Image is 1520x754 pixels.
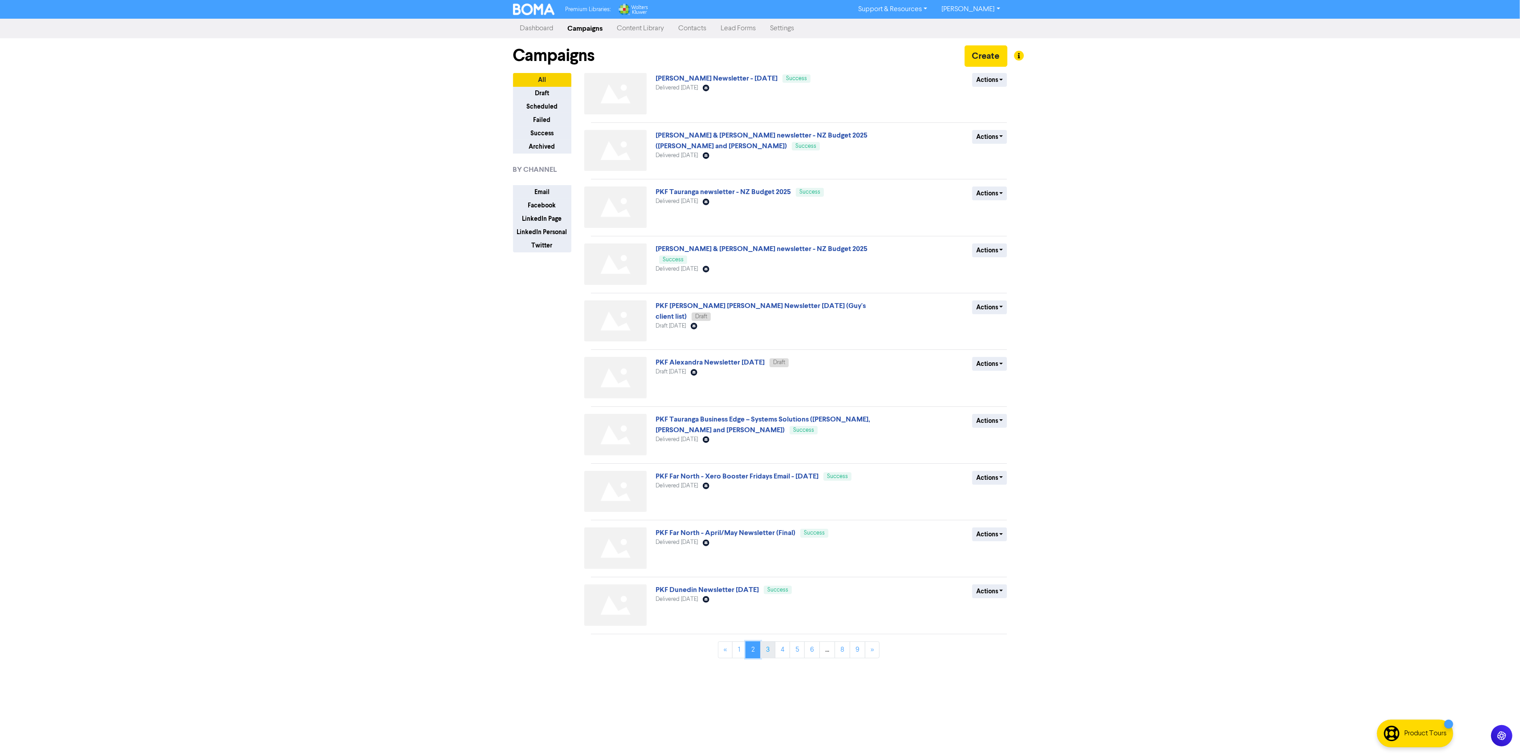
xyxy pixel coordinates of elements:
[767,587,788,593] span: Success
[513,140,571,154] button: Archived
[656,585,759,594] a: PKF Dunedin Newsletter [DATE]
[795,143,816,149] span: Success
[656,266,698,272] span: Delivered [DATE]
[965,45,1007,67] button: Create
[584,243,647,285] img: Not found
[584,186,647,228] img: Not found
[972,130,1007,144] button: Actions
[618,4,648,15] img: Wolters Kluwer
[804,530,825,536] span: Success
[656,131,868,150] a: [PERSON_NAME] & [PERSON_NAME] newsletter - NZ Budget 2025 ([PERSON_NAME] and [PERSON_NAME])
[760,641,775,658] a: Page 3
[850,641,865,658] a: Page 9
[656,244,868,253] a: [PERSON_NAME] & [PERSON_NAME] newsletter - NZ Budget 2025
[786,76,807,81] span: Success
[773,360,785,365] span: Draft
[934,2,1007,16] a: [PERSON_NAME]
[972,300,1007,314] button: Actions
[835,641,850,658] a: Page 8
[790,641,805,658] a: Page 5
[656,323,686,329] span: Draft [DATE]
[513,45,595,66] h1: Campaigns
[565,7,611,12] span: Premium Libraries:
[584,527,647,569] img: Not found
[656,301,866,321] a: PKF [PERSON_NAME] [PERSON_NAME] Newsletter [DATE] (Guy's client list)
[672,20,714,37] a: Contacts
[656,358,765,367] a: PKF Alexandra Newsletter [DATE]
[513,4,555,15] img: BOMA Logo
[972,527,1007,541] button: Actions
[972,414,1007,428] button: Actions
[972,584,1007,598] button: Actions
[656,437,698,442] span: Delivered [DATE]
[656,528,795,537] a: PKF Far North - April/May Newsletter (Final)
[972,186,1007,200] button: Actions
[746,641,761,658] a: Page 2 is your current page
[513,225,571,239] button: LinkedIn Personal
[561,20,610,37] a: Campaigns
[656,415,870,434] a: PKF Tauranga Business Edge – Systems Solutions ([PERSON_NAME], [PERSON_NAME] and [PERSON_NAME])
[827,474,848,479] span: Success
[793,427,814,433] span: Success
[513,113,571,127] button: Failed
[513,100,571,114] button: Scheduled
[718,641,733,658] a: «
[656,199,698,204] span: Delivered [DATE]
[656,85,698,91] span: Delivered [DATE]
[513,239,571,252] button: Twitter
[732,641,746,658] a: Page 1
[695,314,707,320] span: Draft
[513,126,571,140] button: Success
[663,257,684,263] span: Success
[584,130,647,171] img: Not found
[513,185,571,199] button: Email
[584,357,647,398] img: Not found
[972,73,1007,87] button: Actions
[656,483,698,489] span: Delivered [DATE]
[513,212,571,226] button: LinkedIn Page
[513,199,571,212] button: Facebook
[972,357,1007,371] button: Actions
[972,471,1007,485] button: Actions
[584,300,647,342] img: Not found
[584,73,647,114] img: Not found
[513,20,561,37] a: Dashboard
[804,641,820,658] a: Page 6
[656,596,698,602] span: Delivered [DATE]
[584,414,647,455] img: Not found
[513,86,571,100] button: Draft
[775,641,790,658] a: Page 4
[865,641,880,658] a: »
[851,2,934,16] a: Support & Resources
[513,164,557,175] span: BY CHANNEL
[656,369,686,375] span: Draft [DATE]
[799,189,820,195] span: Success
[656,539,698,545] span: Delivered [DATE]
[584,584,647,626] img: Not found
[656,472,819,481] a: PKF Far North - Xero Booster Fridays Email - [DATE]
[513,73,571,87] button: All
[656,74,778,83] a: [PERSON_NAME] Newsletter - [DATE]
[1475,711,1520,754] iframe: Chat Widget
[714,20,763,37] a: Lead Forms
[656,153,698,158] span: Delivered [DATE]
[584,471,647,512] img: Not found
[763,20,802,37] a: Settings
[972,243,1007,257] button: Actions
[610,20,672,37] a: Content Library
[656,187,791,196] a: PKF Tauranga newsletter - NZ Budget 2025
